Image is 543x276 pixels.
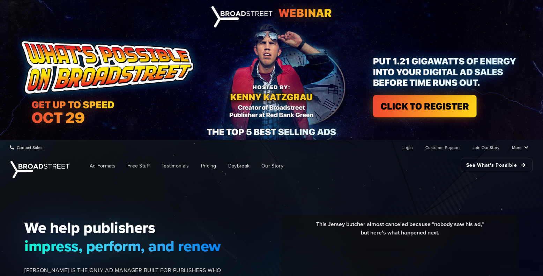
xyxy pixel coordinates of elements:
a: Daybreak [223,158,255,174]
a: Our Story [256,158,289,174]
span: Testimonials [162,162,189,170]
div: This Jersey butcher almost canceled because "nobody saw his ad," but here's what happened next. [287,220,513,242]
a: Free Stuff [122,158,155,174]
span: impress, perform, and renew [24,237,221,255]
a: Pricing [196,158,222,174]
a: Login [402,140,413,154]
img: Broadstreet | The Ad Manager for Small Publishers [10,161,69,178]
a: Contact Sales [10,140,43,154]
span: Daybreak [228,162,250,170]
a: Customer Support [425,140,460,154]
span: We help publishers [24,218,221,237]
a: Ad Formats [84,158,121,174]
span: Free Stuff [127,162,150,170]
a: Testimonials [156,158,194,174]
nav: Main [73,155,533,177]
a: See What's Possible [461,158,533,172]
a: More [512,140,528,154]
span: Our Story [261,162,283,170]
span: Ad Formats [90,162,116,170]
a: Join Our Story [473,140,499,154]
span: Pricing [201,162,216,170]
